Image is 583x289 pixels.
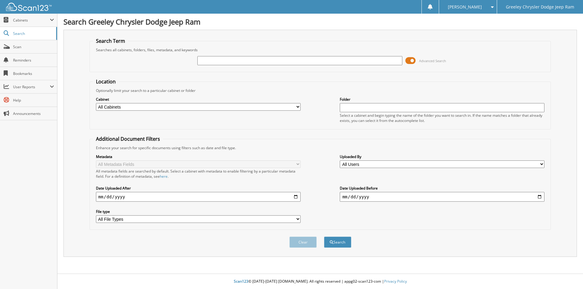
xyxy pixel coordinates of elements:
[57,274,583,289] div: © [DATE]-[DATE] [DOMAIN_NAME]. All rights reserved | appg02-scan123-com |
[13,98,54,103] span: Help
[13,18,50,23] span: Cabinets
[506,5,574,9] span: Greeley Chrysler Dodge Jeep Ram
[13,44,54,49] span: Scan
[93,47,548,52] div: Searches all cabinets, folders, files, metadata, and keywords
[13,71,54,76] span: Bookmarks
[13,58,54,63] span: Reminders
[419,59,446,63] span: Advanced Search
[160,174,168,179] a: here
[93,136,163,142] legend: Additional Document Filters
[340,97,544,102] label: Folder
[93,145,548,150] div: Enhance your search for specific documents using filters such as date and file type.
[13,84,50,89] span: User Reports
[96,97,301,102] label: Cabinet
[324,237,351,248] button: Search
[13,31,53,36] span: Search
[93,88,548,93] div: Optionally limit your search to a particular cabinet or folder
[96,154,301,159] label: Metadata
[340,192,544,202] input: end
[96,186,301,191] label: Date Uploaded After
[289,237,317,248] button: Clear
[93,38,128,44] legend: Search Term
[13,111,54,116] span: Announcements
[340,113,544,123] div: Select a cabinet and begin typing the name of the folder you want to search in. If the name match...
[96,209,301,214] label: File type
[96,169,301,179] div: All metadata fields are searched by default. Select a cabinet with metadata to enable filtering b...
[63,17,577,27] h1: Search Greeley Chrysler Dodge Jeep Ram
[448,5,482,9] span: [PERSON_NAME]
[96,192,301,202] input: start
[234,279,248,284] span: Scan123
[340,186,544,191] label: Date Uploaded Before
[340,154,544,159] label: Uploaded By
[93,78,119,85] legend: Location
[384,279,407,284] a: Privacy Policy
[6,3,52,11] img: scan123-logo-white.svg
